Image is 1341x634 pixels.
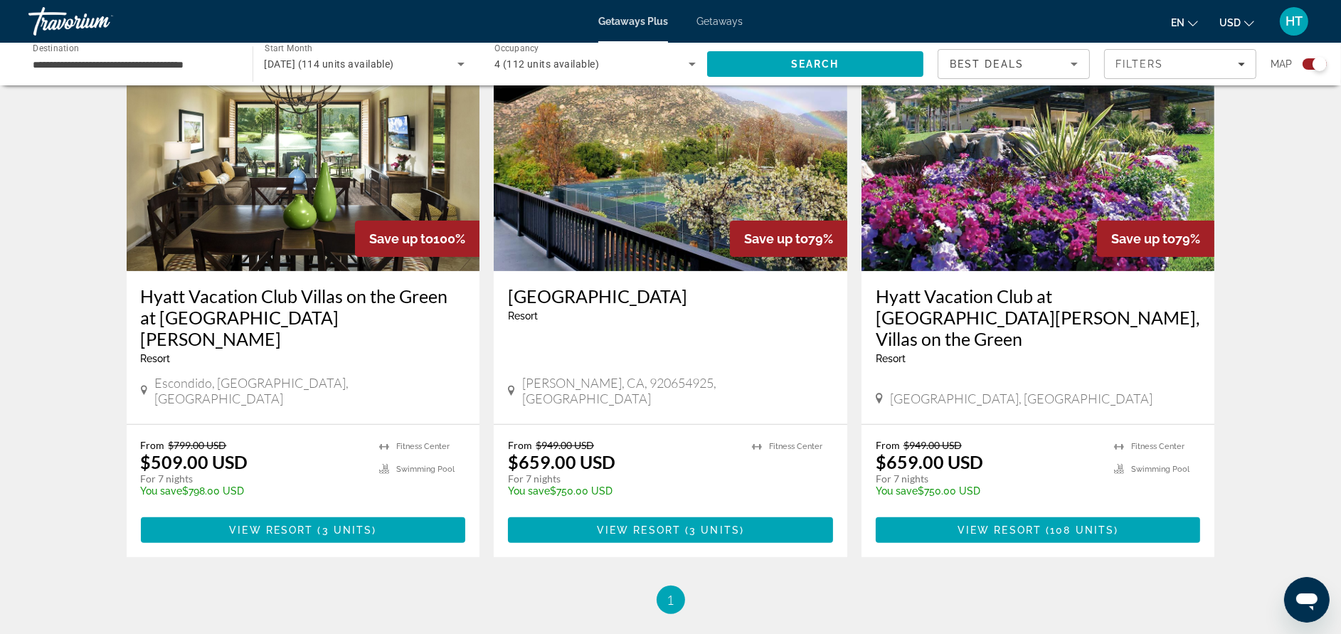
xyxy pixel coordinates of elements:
span: From [508,439,532,451]
span: Save up to [1111,231,1175,246]
nav: Pagination [127,586,1215,614]
button: Change currency [1219,12,1254,33]
span: 3 units [322,524,373,536]
span: Save up to [744,231,808,246]
a: Getaways Plus [598,16,668,27]
iframe: Bouton de lancement de la fenêtre de messagerie [1284,577,1330,623]
span: View Resort [229,524,313,536]
span: Start Month [265,44,312,54]
button: Search [707,51,924,77]
span: 3 units [689,524,740,536]
button: Filters [1104,49,1256,79]
span: $799.00 USD [169,439,227,451]
span: en [1171,17,1184,28]
a: Hyatt Vacation Club at [GEOGRAPHIC_DATA][PERSON_NAME], Villas on the Green [876,285,1201,349]
span: $949.00 USD [903,439,962,451]
span: Resort [141,353,171,364]
div: 79% [730,221,847,257]
p: For 7 nights [508,472,738,485]
input: Select destination [33,56,234,73]
span: From [876,439,900,451]
button: User Menu [1276,6,1313,36]
span: HT [1286,14,1303,28]
p: $659.00 USD [508,451,615,472]
span: 108 units [1050,524,1114,536]
span: 4 (112 units available) [494,58,599,70]
p: For 7 nights [876,472,1101,485]
span: Resort [508,310,538,322]
span: Fitness Center [396,442,450,451]
div: 100% [355,221,479,257]
span: Swimming Pool [1131,465,1189,474]
span: $949.00 USD [536,439,594,451]
button: View Resort(3 units) [141,517,466,543]
span: View Resort [958,524,1041,536]
span: [GEOGRAPHIC_DATA], [GEOGRAPHIC_DATA] [890,391,1152,406]
p: For 7 nights [141,472,366,485]
span: Destination [33,43,79,53]
span: ( ) [1041,524,1118,536]
img: Hyatt Vacation Club at The Welk, Villas on the Green [862,43,1215,271]
span: Swimming Pool [396,465,455,474]
span: Fitness Center [769,442,822,451]
a: Getaways [696,16,743,27]
span: ( ) [313,524,376,536]
span: Escondido, [GEOGRAPHIC_DATA], [GEOGRAPHIC_DATA] [154,375,465,406]
span: Best Deals [950,58,1024,70]
p: $509.00 USD [141,451,248,472]
p: $659.00 USD [876,451,983,472]
a: Travorium [28,3,171,40]
span: ( ) [681,524,744,536]
a: [GEOGRAPHIC_DATA] [508,285,833,307]
span: Resort [876,353,906,364]
p: $750.00 USD [508,485,738,497]
span: Search [791,58,839,70]
span: You save [141,485,183,497]
span: 1 [667,592,674,608]
p: $750.00 USD [876,485,1101,497]
span: USD [1219,17,1241,28]
span: Occupancy [494,44,539,54]
div: 79% [1097,221,1214,257]
mat-select: Sort by [950,56,1078,73]
span: You save [876,485,918,497]
span: Save up to [369,231,433,246]
img: Hyatt Vacation Club Villas on the Green at The Welk [127,43,480,271]
a: Hyatt Vacation Club Villas on the Green at [GEOGRAPHIC_DATA][PERSON_NAME] [141,285,466,349]
button: View Resort(3 units) [508,517,833,543]
span: [DATE] (114 units available) [265,58,394,70]
span: Map [1271,54,1292,74]
span: Filters [1115,58,1164,70]
img: Riviera Oaks Resort [494,43,847,271]
span: [PERSON_NAME], CA, 920654925, [GEOGRAPHIC_DATA] [522,375,833,406]
span: View Resort [597,524,681,536]
span: Fitness Center [1131,442,1184,451]
button: Change language [1171,12,1198,33]
span: You save [508,485,550,497]
p: $798.00 USD [141,485,366,497]
span: From [141,439,165,451]
button: View Resort(108 units) [876,517,1201,543]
